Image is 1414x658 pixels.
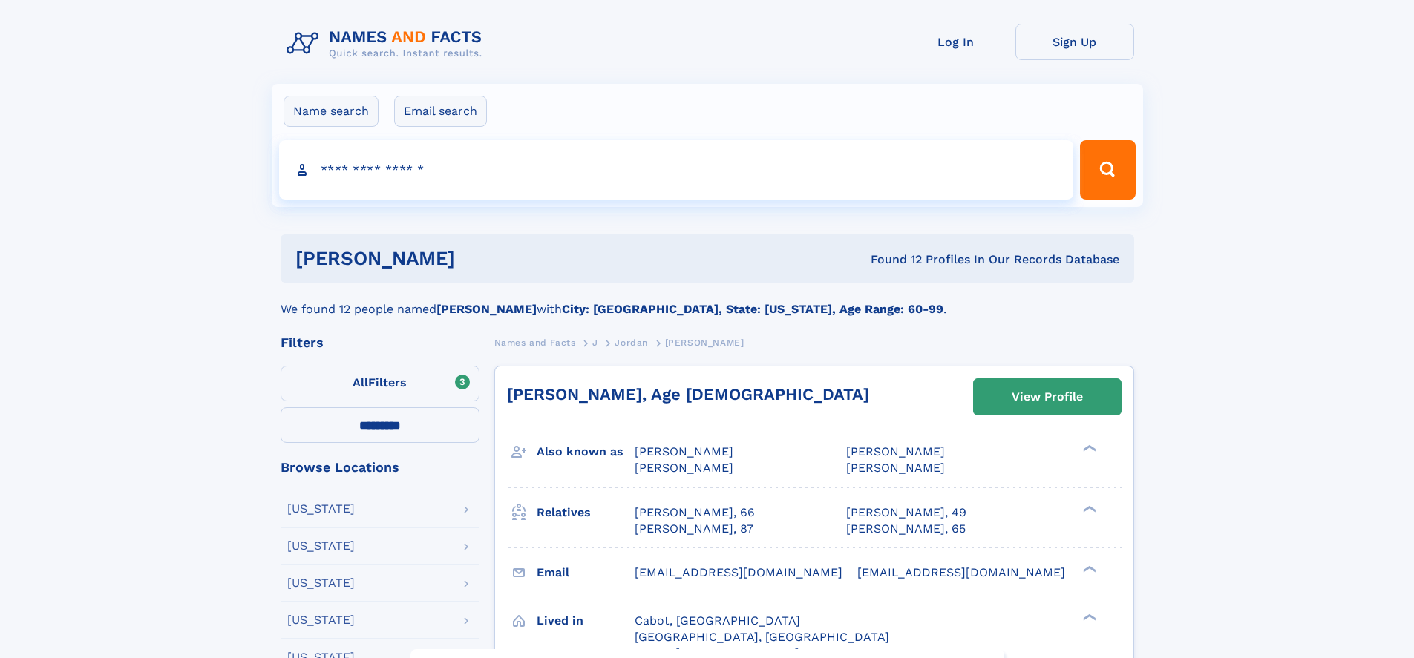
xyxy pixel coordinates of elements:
[353,375,368,389] span: All
[287,503,355,515] div: [US_STATE]
[857,565,1065,579] span: [EMAIL_ADDRESS][DOMAIN_NAME]
[287,540,355,552] div: [US_STATE]
[663,251,1119,268] div: Found 12 Profiles In Our Records Database
[537,560,635,585] h3: Email
[281,283,1134,318] div: We found 12 people named with .
[279,140,1074,200] input: search input
[287,614,355,626] div: [US_STATE]
[1079,564,1097,573] div: ❯
[1079,444,1097,453] div: ❯
[281,24,494,64] img: Logo Names and Facts
[1015,24,1134,60] a: Sign Up
[1079,504,1097,513] div: ❯
[846,521,966,537] a: [PERSON_NAME], 65
[494,333,576,352] a: Names and Facts
[287,577,355,589] div: [US_STATE]
[1012,380,1083,414] div: View Profile
[897,24,1015,60] a: Log In
[592,338,598,348] span: J
[974,379,1121,415] a: View Profile
[281,461,479,474] div: Browse Locations
[281,336,479,349] div: Filters
[635,613,800,628] span: Cabot, [GEOGRAPHIC_DATA]
[635,444,733,458] span: [PERSON_NAME]
[394,96,487,127] label: Email search
[562,302,943,316] b: City: [GEOGRAPHIC_DATA], State: [US_STATE], Age Range: 60-99
[615,333,648,352] a: Jordan
[295,249,663,268] h1: [PERSON_NAME]
[284,96,379,127] label: Name search
[635,565,842,579] span: [EMAIL_ADDRESS][DOMAIN_NAME]
[635,461,733,475] span: [PERSON_NAME]
[436,302,537,316] b: [PERSON_NAME]
[635,521,753,537] a: [PERSON_NAME], 87
[537,439,635,464] h3: Also known as
[507,385,869,404] a: [PERSON_NAME], Age [DEMOGRAPHIC_DATA]
[615,338,648,348] span: Jordan
[846,444,945,458] span: [PERSON_NAME]
[635,504,755,521] a: [PERSON_NAME], 66
[1080,140,1135,200] button: Search Button
[846,504,966,521] a: [PERSON_NAME], 49
[846,461,945,475] span: [PERSON_NAME]
[537,608,635,634] h3: Lived in
[281,366,479,401] label: Filters
[537,500,635,525] h3: Relatives
[592,333,598,352] a: J
[635,630,889,644] span: [GEOGRAPHIC_DATA], [GEOGRAPHIC_DATA]
[1079,612,1097,622] div: ❯
[665,338,744,348] span: [PERSON_NAME]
